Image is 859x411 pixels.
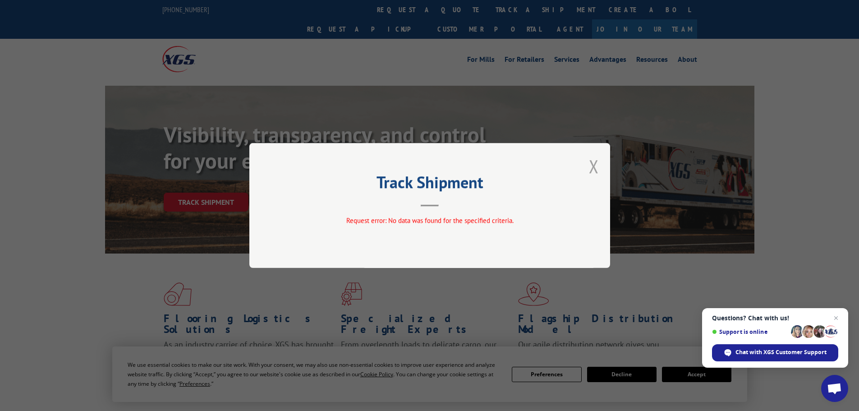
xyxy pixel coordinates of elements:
div: Open chat [821,375,848,402]
h2: Track Shipment [294,176,565,193]
span: Request error: No data was found for the specified criteria. [346,216,513,225]
span: Chat with XGS Customer Support [735,348,827,356]
span: Support is online [712,328,788,335]
div: Chat with XGS Customer Support [712,344,838,361]
span: Questions? Chat with us! [712,314,838,322]
span: Close chat [831,313,841,323]
button: Close modal [589,154,599,178]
